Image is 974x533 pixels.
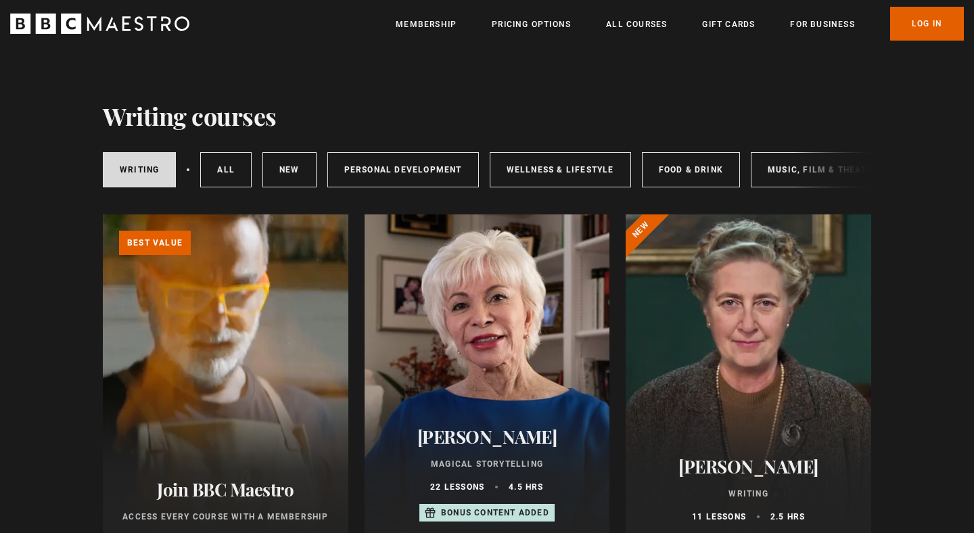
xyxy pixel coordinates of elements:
[642,488,855,500] p: Writing
[642,152,740,187] a: Food & Drink
[692,511,746,523] p: 11 lessons
[10,14,189,34] svg: BBC Maestro
[381,458,594,470] p: Magical Storytelling
[396,18,457,31] a: Membership
[396,7,964,41] nav: Primary
[770,511,805,523] p: 2.5 hrs
[702,18,755,31] a: Gift Cards
[509,481,543,493] p: 4.5 hrs
[430,481,484,493] p: 22 lessons
[441,507,549,519] p: Bonus content added
[751,152,895,187] a: Music, Film & Theatre
[381,426,594,447] h2: [PERSON_NAME]
[790,18,854,31] a: For business
[327,152,479,187] a: Personal Development
[103,101,277,130] h1: Writing courses
[262,152,317,187] a: New
[119,231,191,255] p: Best value
[490,152,631,187] a: Wellness & Lifestyle
[103,152,176,187] a: Writing
[642,456,855,477] h2: [PERSON_NAME]
[492,18,571,31] a: Pricing Options
[890,7,964,41] a: Log In
[200,152,252,187] a: All
[606,18,667,31] a: All Courses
